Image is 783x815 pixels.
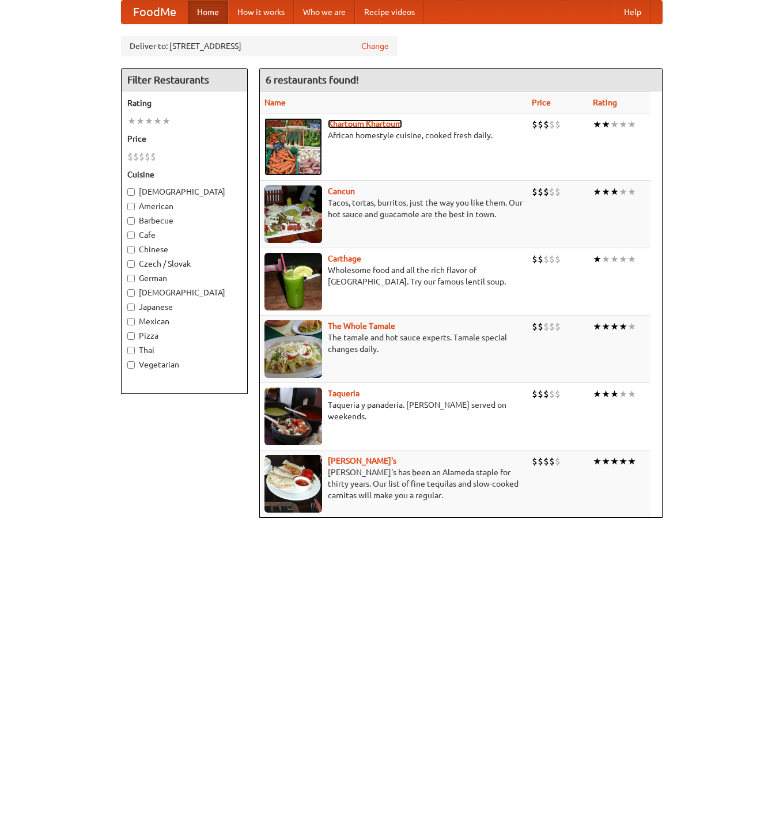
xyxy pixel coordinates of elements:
[264,455,322,513] img: pedros.jpg
[610,455,619,468] li: ★
[127,304,135,311] input: Japanese
[361,40,389,52] a: Change
[127,344,241,356] label: Thai
[127,217,135,225] input: Barbecue
[532,253,538,266] li: $
[328,321,395,331] b: The Whole Tamale
[264,197,523,220] p: Tacos, tortas, burritos, just the way you like them. Our hot sauce and guacamole are the best in ...
[602,118,610,131] li: ★
[543,185,549,198] li: $
[228,1,294,24] a: How it works
[150,150,156,163] li: $
[538,253,543,266] li: $
[264,332,523,355] p: The tamale and hot sauce experts. Tamale special changes daily.
[188,1,228,24] a: Home
[127,169,241,180] h5: Cuisine
[543,388,549,400] li: $
[619,118,627,131] li: ★
[549,388,555,400] li: $
[593,98,617,107] a: Rating
[127,359,241,370] label: Vegetarian
[610,388,619,400] li: ★
[615,1,650,24] a: Help
[264,185,322,243] img: cancun.jpg
[532,185,538,198] li: $
[127,186,241,198] label: [DEMOGRAPHIC_DATA]
[602,455,610,468] li: ★
[264,118,322,176] img: khartoum.jpg
[593,118,602,131] li: ★
[127,347,135,354] input: Thai
[543,455,549,468] li: $
[127,316,241,327] label: Mexican
[127,330,241,342] label: Pizza
[127,244,241,255] label: Chinese
[549,455,555,468] li: $
[619,455,627,468] li: ★
[328,187,355,196] b: Cancun
[127,260,135,268] input: Czech / Slovak
[627,185,636,198] li: ★
[127,203,135,210] input: American
[610,185,619,198] li: ★
[538,320,543,333] li: $
[133,150,139,163] li: $
[127,272,241,284] label: German
[153,115,162,127] li: ★
[555,388,561,400] li: $
[127,332,135,340] input: Pizza
[627,253,636,266] li: ★
[610,320,619,333] li: ★
[555,185,561,198] li: $
[549,185,555,198] li: $
[555,253,561,266] li: $
[127,301,241,313] label: Japanese
[555,455,561,468] li: $
[532,388,538,400] li: $
[127,229,241,241] label: Cafe
[127,318,135,325] input: Mexican
[549,118,555,131] li: $
[127,361,135,369] input: Vegetarian
[122,1,188,24] a: FoodMe
[264,467,523,501] p: [PERSON_NAME]'s has been an Alameda staple for thirty years. Our list of fine tequilas and slow-c...
[627,388,636,400] li: ★
[264,264,523,287] p: Wholesome food and all the rich flavor of [GEOGRAPHIC_DATA]. Try our famous lentil soup.
[264,253,322,310] img: carthage.jpg
[122,69,247,92] h4: Filter Restaurants
[328,119,402,128] a: Khartoum Khartoum
[127,258,241,270] label: Czech / Slovak
[549,320,555,333] li: $
[593,320,602,333] li: ★
[127,289,135,297] input: [DEMOGRAPHIC_DATA]
[593,388,602,400] li: ★
[127,232,135,239] input: Cafe
[264,98,286,107] a: Name
[593,253,602,266] li: ★
[264,130,523,141] p: African homestyle cuisine, cooked fresh daily.
[127,215,241,226] label: Barbecue
[127,150,133,163] li: $
[127,133,241,145] h5: Price
[610,253,619,266] li: ★
[328,254,361,263] a: Carthage
[619,320,627,333] li: ★
[121,36,398,56] div: Deliver to: [STREET_ADDRESS]
[538,455,543,468] li: $
[145,115,153,127] li: ★
[627,118,636,131] li: ★
[532,98,551,107] a: Price
[555,320,561,333] li: $
[602,253,610,266] li: ★
[355,1,424,24] a: Recipe videos
[532,320,538,333] li: $
[538,118,543,131] li: $
[543,253,549,266] li: $
[127,275,135,282] input: German
[127,97,241,109] h5: Rating
[294,1,355,24] a: Who we are
[627,320,636,333] li: ★
[145,150,150,163] li: $
[593,455,602,468] li: ★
